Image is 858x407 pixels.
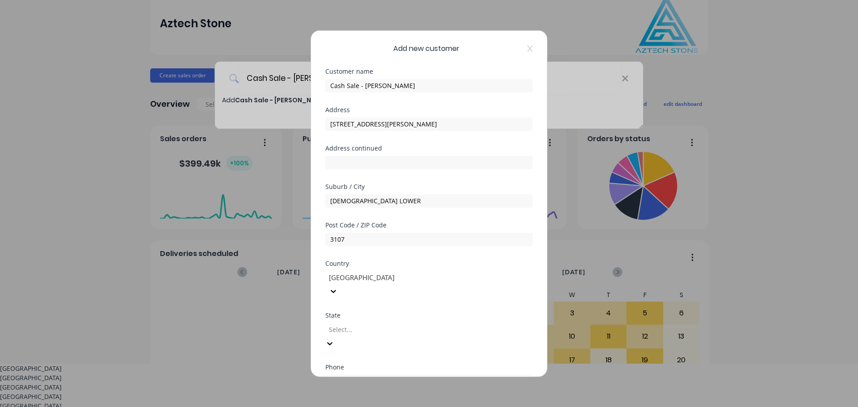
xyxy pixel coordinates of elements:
div: Address continued [325,145,533,151]
div: Country [325,260,533,266]
div: Address [325,106,533,113]
div: State [325,312,533,318]
span: Add new customer [393,43,459,54]
div: Suburb / City [325,183,533,189]
div: Post Code / ZIP Code [325,222,533,228]
div: Phone [325,364,533,370]
div: Customer name [325,68,533,74]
